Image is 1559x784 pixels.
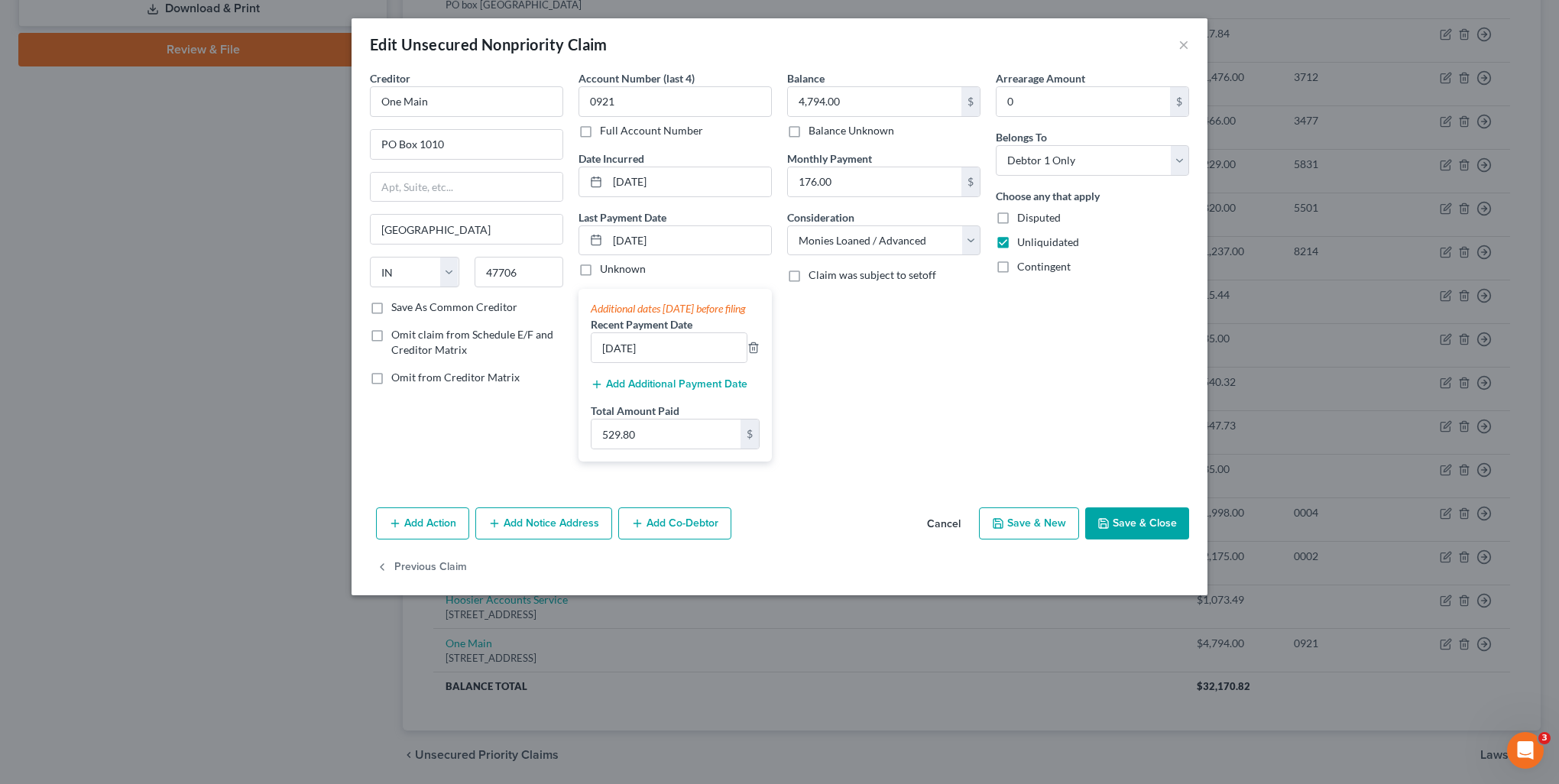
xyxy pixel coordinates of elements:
input: Enter city... [371,215,562,244]
label: Save As Common Creditor [391,300,517,315]
button: Add Additional Payment Date [591,378,747,390]
input: 0.00 [592,420,741,449]
input: XXXX [579,86,772,117]
label: Recent Payment Date [591,316,692,332]
input: Enter zip... [475,257,564,287]
input: Apt, Suite, etc... [371,173,562,202]
input: 0.00 [997,87,1170,116]
span: 3 [1538,732,1551,744]
label: Balance [787,70,825,86]
span: Claim was subject to setoff [809,268,936,281]
span: Belongs To [996,131,1047,144]
label: Account Number (last 4) [579,70,695,86]
input: Enter address... [371,130,562,159]
div: Edit Unsecured Nonpriority Claim [370,34,608,55]
label: Date Incurred [579,151,644,167]
div: $ [961,87,980,116]
div: Additional dates [DATE] before filing [591,301,760,316]
iframe: Intercom live chat [1507,732,1544,769]
div: $ [1170,87,1188,116]
label: Arrearage Amount [996,70,1085,86]
button: Save & Close [1085,507,1189,539]
div: $ [961,167,980,196]
button: Add Co-Debtor [618,507,731,539]
input: 0.00 [788,87,961,116]
label: Unknown [600,261,646,277]
label: Last Payment Date [579,209,666,225]
input: 0.00 [788,167,961,196]
span: Unliquidated [1017,235,1079,248]
span: Omit from Creditor Matrix [391,371,520,384]
span: Omit claim from Schedule E/F and Creditor Matrix [391,328,553,356]
label: Total Amount Paid [591,403,679,419]
label: Consideration [787,209,854,225]
div: $ [741,420,759,449]
input: MM/DD/YYYY [608,167,771,196]
input: -- [592,333,747,362]
button: Add Action [376,507,469,539]
span: Creditor [370,72,410,85]
label: Balance Unknown [809,123,894,138]
button: Save & New [979,507,1079,539]
button: × [1178,35,1189,53]
button: Previous Claim [376,552,467,584]
label: Choose any that apply [996,188,1100,204]
span: Disputed [1017,211,1061,224]
input: MM/DD/YYYY [608,226,771,255]
button: Add Notice Address [475,507,612,539]
label: Full Account Number [600,123,703,138]
input: Search creditor by name... [370,86,563,117]
label: Monthly Payment [787,151,872,167]
span: Contingent [1017,260,1071,273]
button: Cancel [915,509,973,539]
